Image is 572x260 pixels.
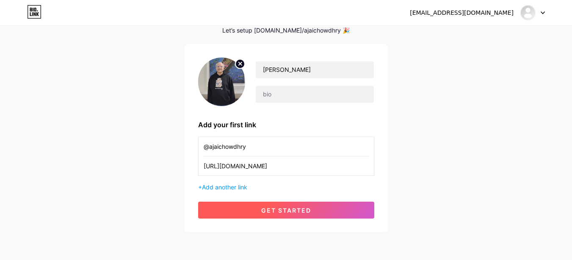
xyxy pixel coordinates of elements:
[256,86,373,103] input: bio
[410,8,514,17] div: [EMAIL_ADDRESS][DOMAIN_NAME]
[520,5,536,21] img: ajaichowdhry
[261,207,311,214] span: get started
[204,137,369,156] input: Link name (My Instagram)
[204,156,369,175] input: URL (https://instagram.com/yourname)
[185,27,388,34] div: Let’s setup [DOMAIN_NAME]/ajaichowdhry 🎉
[198,57,246,106] img: profile pic
[202,183,247,191] span: Add another link
[256,61,373,78] input: Your name
[198,202,374,219] button: get started
[198,120,374,130] div: Add your first link
[198,183,374,192] div: +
